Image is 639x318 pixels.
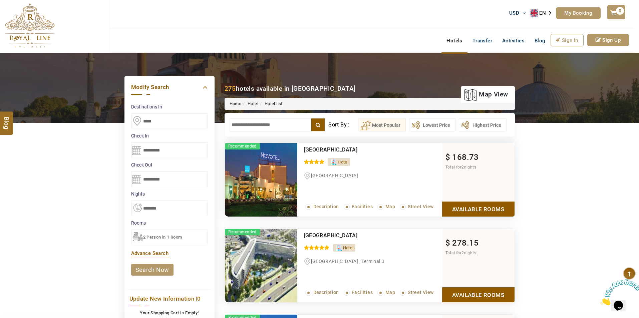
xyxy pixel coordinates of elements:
aside: Language selected: English [531,8,556,18]
a: [GEOGRAPHIC_DATA] [304,146,358,153]
img: Dluke9XG_275ce0412f3d6e60efe6d05ef97aa41f.jpg [225,229,297,302]
span: Hotel [338,160,348,165]
span: Description [313,290,339,295]
span: [GEOGRAPHIC_DATA] [311,173,358,178]
a: search now [131,264,174,276]
a: Blog [530,34,551,47]
span: Recommended [225,143,260,149]
span: Total for nights [445,165,476,170]
span: 2 [461,251,464,255]
span: Total for nights [445,251,476,255]
a: Modify Search [131,83,208,92]
b: Your Shopping Cart Is Empty! [140,310,199,315]
a: Update New Information |0 [129,294,210,303]
span: Recommended [225,229,260,235]
a: Hotel [248,101,258,106]
span: Map [385,204,395,209]
span: 2 [461,165,464,170]
span: 0 [616,7,624,15]
label: Check Out [131,162,208,168]
a: Sign In [551,34,584,46]
a: Available Rooms [442,287,515,302]
span: 0 [197,295,201,302]
label: Destinations In [131,103,208,110]
iframe: chat widget [598,276,639,308]
a: map view [464,87,508,102]
label: Rooms [131,220,208,226]
div: Le Meridien Cairo Airport [304,232,414,239]
a: Advance Search [131,250,169,256]
span: Description [313,204,339,209]
button: Lowest Price [409,118,455,131]
a: Home [230,101,242,106]
label: nights [131,191,208,197]
a: [GEOGRAPHIC_DATA] [304,232,358,239]
img: Chat attention grabber [3,3,44,29]
span: Street View [408,204,433,209]
img: 9obX3Vjr_71978f270694c14541f78503ede68acb.jpg [225,143,297,217]
span: Facilities [352,290,373,295]
span: 2 Person in 1 Room [143,235,182,240]
b: 275 [225,85,236,92]
a: Hotels [441,34,467,47]
span: $ [445,152,450,162]
span: USD [509,10,519,16]
a: Transfer [467,34,497,47]
span: Blog [535,38,546,44]
button: Highest Price [459,118,507,131]
a: Available Rooms [442,202,515,217]
li: Hotel list [258,101,283,107]
img: The Royal Line Holidays [5,3,55,48]
span: Hotel [343,245,354,250]
span: 168.73 [452,152,478,162]
label: Check In [131,132,208,139]
span: Facilities [352,204,373,209]
div: Novotel Cairo Airport [304,146,414,153]
a: Activities [497,34,530,47]
span: Map [385,290,395,295]
a: EN [531,8,556,18]
span: [GEOGRAPHIC_DATA] , Terminal 3 [311,259,384,264]
div: Language [531,8,556,18]
a: Sign Up [587,34,629,46]
span: 278.15 [452,238,478,248]
div: hotels available in [GEOGRAPHIC_DATA] [225,84,356,93]
a: My Booking [556,7,601,19]
a: 0 [607,5,625,19]
span: Blog [2,116,11,122]
span: $ [445,238,450,248]
div: Sort By : [328,118,358,131]
button: Most Popular [358,118,406,131]
span: Street View [408,290,433,295]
